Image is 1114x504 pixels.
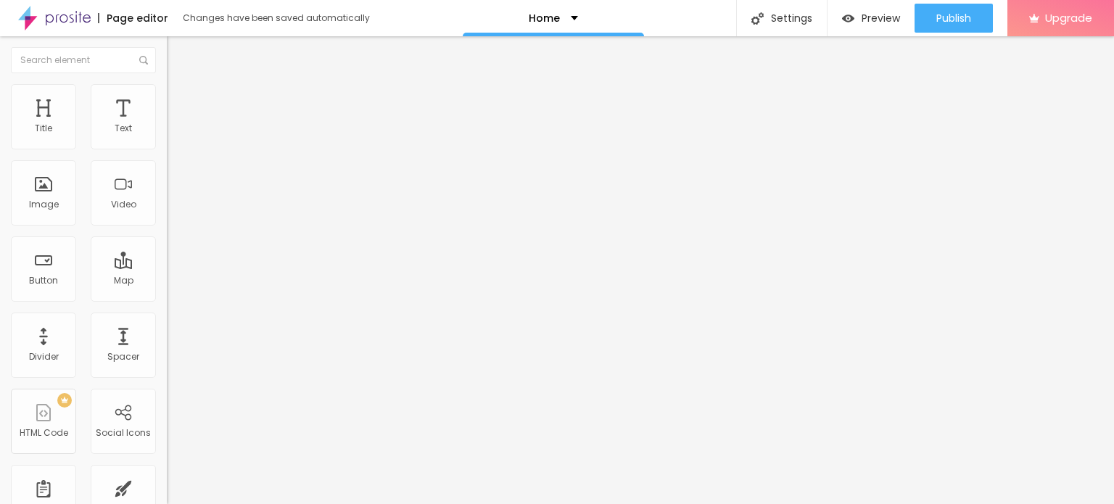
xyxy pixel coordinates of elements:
div: Text [115,123,132,133]
div: Title [35,123,52,133]
div: Social Icons [96,428,151,438]
div: HTML Code [20,428,68,438]
div: Map [114,276,133,286]
div: Divider [29,352,59,362]
div: Image [29,199,59,210]
div: Button [29,276,58,286]
button: Preview [828,4,915,33]
img: Icone [751,12,764,25]
span: Publish [936,12,971,24]
img: view-1.svg [842,12,854,25]
input: Search element [11,47,156,73]
div: Spacer [107,352,139,362]
div: Changes have been saved automatically [183,14,370,22]
div: Video [111,199,136,210]
button: Publish [915,4,993,33]
iframe: Editor [167,36,1114,504]
p: Home [529,13,560,23]
span: Upgrade [1045,12,1092,24]
div: Page editor [98,13,168,23]
span: Preview [862,12,900,24]
img: Icone [139,56,148,65]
